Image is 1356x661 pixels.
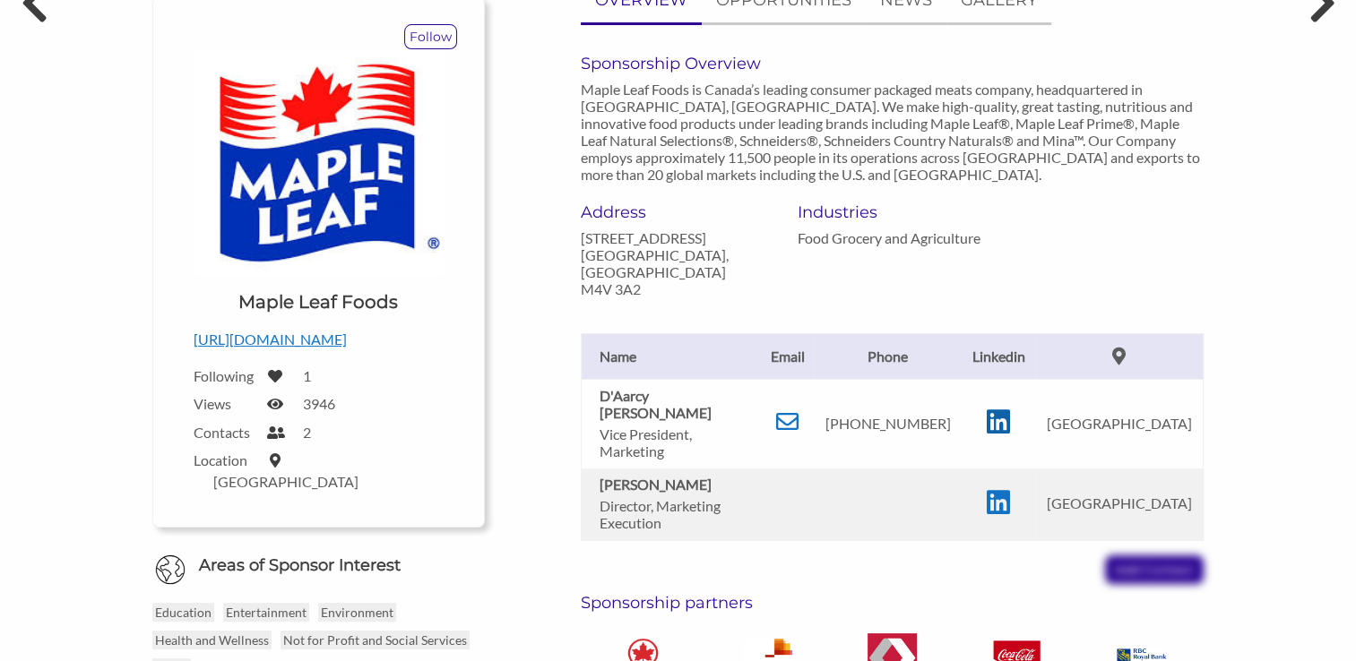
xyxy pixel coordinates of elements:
th: Email [761,333,815,379]
label: [GEOGRAPHIC_DATA] [213,473,358,490]
h6: Industries [798,202,988,222]
h6: Areas of Sponsor Interest [139,554,498,577]
p: [GEOGRAPHIC_DATA], [GEOGRAPHIC_DATA] [581,246,771,280]
p: Health and Wellness [152,631,272,649]
p: M4V 3A2 [581,280,771,297]
h1: Maple Leaf Foods [238,289,398,314]
p: Follow [405,25,456,48]
label: Views [194,395,256,412]
img: Maple Leaf Foods Logo [194,49,444,276]
p: [STREET_ADDRESS] [581,229,771,246]
h6: Sponsorship partners [581,593,1204,613]
p: Environment [318,603,396,622]
p: Maple Leaf Foods is Canada’s leading consumer packaged meats company, headquartered in [GEOGRAPHI... [581,81,1204,183]
b: D'Aarcy [PERSON_NAME] [600,387,712,421]
th: Name [582,333,761,379]
label: Following [194,367,256,384]
th: Linkedin [962,333,1034,379]
img: Globe Icon [155,554,186,585]
h6: Sponsorship Overview [581,54,1204,73]
p: Director, Marketing Execution [600,497,752,531]
p: Vice President, Marketing [600,425,752,459]
p: [PHONE_NUMBER] [823,415,953,432]
p: Entertainment [223,603,309,622]
p: Food Grocery and Agriculture [798,229,988,246]
th: Phone [814,333,962,379]
p: [GEOGRAPHIC_DATA] [1044,494,1195,511]
p: [URL][DOMAIN_NAME] [194,328,444,351]
label: 1 [303,367,311,384]
label: 2 [303,424,311,441]
label: 3946 [303,395,335,412]
h6: Address [581,202,771,222]
label: Contacts [194,424,256,441]
p: [GEOGRAPHIC_DATA] [1044,415,1195,432]
p: Not for Profit and Social Services [281,631,470,649]
p: Education [152,603,214,622]
b: [PERSON_NAME] [600,476,712,493]
label: Location [194,451,256,468]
